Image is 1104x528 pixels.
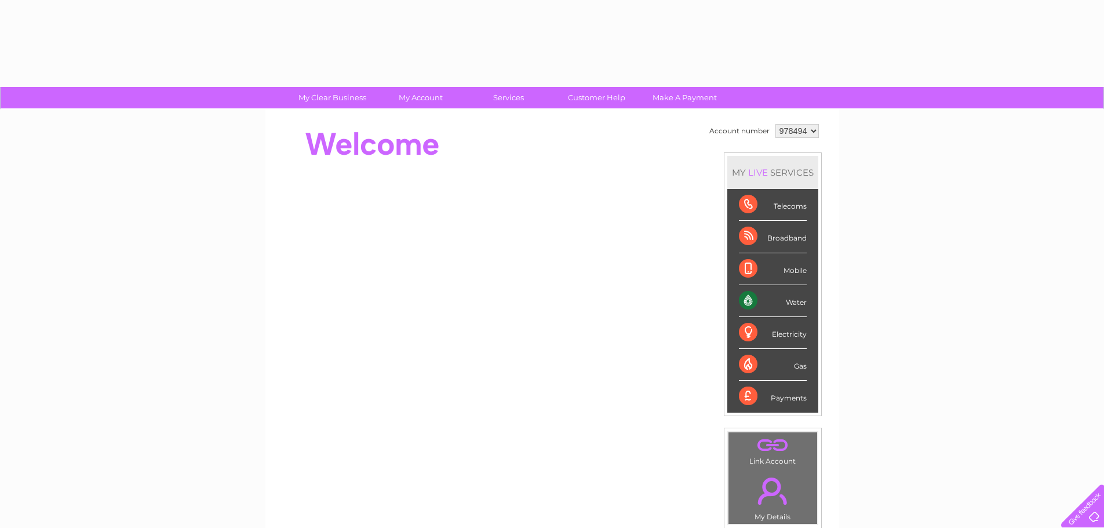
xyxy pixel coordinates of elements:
[731,435,814,456] a: .
[739,221,807,253] div: Broadband
[706,121,773,141] td: Account number
[739,253,807,285] div: Mobile
[739,317,807,349] div: Electricity
[746,167,770,178] div: LIVE
[739,381,807,412] div: Payments
[739,189,807,221] div: Telecoms
[461,87,556,108] a: Services
[727,156,818,189] div: MY SERVICES
[739,285,807,317] div: Water
[739,349,807,381] div: Gas
[731,471,814,511] a: .
[549,87,644,108] a: Customer Help
[285,87,380,108] a: My Clear Business
[637,87,733,108] a: Make A Payment
[373,87,468,108] a: My Account
[728,432,818,468] td: Link Account
[728,468,818,525] td: My Details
